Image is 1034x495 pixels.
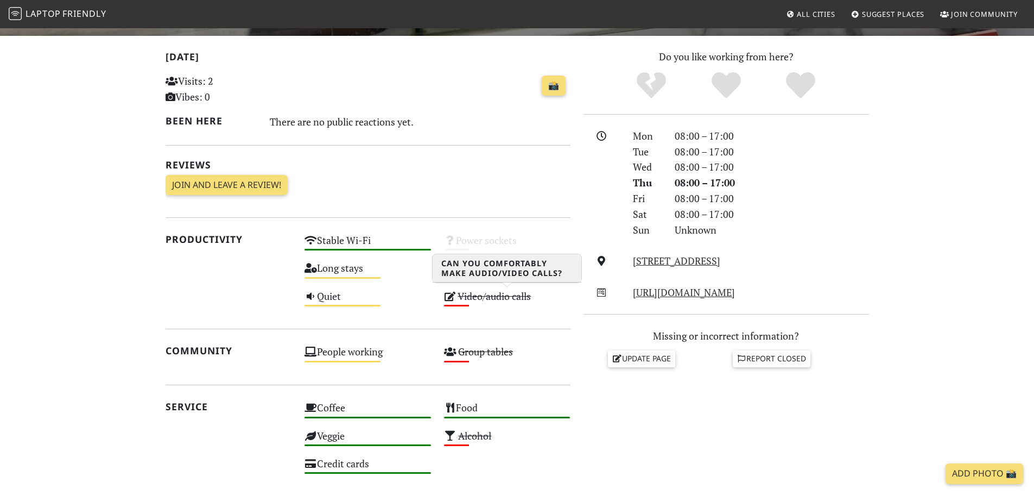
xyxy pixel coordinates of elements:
[626,191,668,206] div: Fri
[9,5,106,24] a: LaptopFriendly LaptopFriendly
[433,254,581,283] h3: Can you comfortably make audio/video calls?
[166,234,292,245] h2: Productivity
[458,345,513,358] s: Group tables
[763,71,838,101] div: Definitely!
[668,175,876,191] div: 08:00 – 17:00
[166,175,288,196] a: Join and leave a review!
[782,4,840,24] a: All Cities
[626,222,668,238] div: Sun
[542,76,566,96] a: 📸
[458,429,491,442] s: Alcohol
[298,455,437,483] div: Credit cards
[668,144,876,160] div: 08:00 – 17:00
[270,113,570,130] div: There are no public reactions yet.
[437,399,577,427] div: Food
[437,231,577,259] div: Power sockets
[298,287,437,315] div: Quiet
[936,4,1022,24] a: Join Community
[862,9,925,19] span: Suggest Places
[633,286,735,299] a: [URL][DOMAIN_NAME]
[733,350,811,367] a: Report closed
[166,51,570,67] h2: [DATE]
[166,159,570,171] h2: Reviews
[946,463,1023,484] a: Add Photo 📸
[583,49,869,65] p: Do you like working from here?
[668,128,876,144] div: 08:00 – 17:00
[166,73,292,105] p: Visits: 2 Vibes: 0
[608,350,675,367] a: Update page
[626,206,668,222] div: Sat
[847,4,929,24] a: Suggest Places
[166,115,257,127] h2: Been here
[614,71,689,101] div: No
[668,206,876,222] div: 08:00 – 17:00
[583,328,869,344] p: Missing or incorrect information?
[62,8,106,20] span: Friendly
[26,8,61,20] span: Laptop
[668,159,876,175] div: 08:00 – 17:00
[298,427,437,455] div: Veggie
[797,9,835,19] span: All Cities
[9,7,22,20] img: LaptopFriendly
[668,191,876,206] div: 08:00 – 17:00
[626,175,668,191] div: Thu
[298,343,437,371] div: People working
[166,401,292,412] h2: Service
[298,259,437,287] div: Long stays
[951,9,1018,19] span: Join Community
[626,159,668,175] div: Wed
[166,345,292,356] h2: Community
[626,144,668,160] div: Tue
[298,231,437,259] div: Stable Wi-Fi
[689,71,764,101] div: Yes
[626,128,668,144] div: Mon
[633,254,720,267] a: [STREET_ADDRESS]
[458,290,531,303] s: Video/audio calls
[298,399,437,427] div: Coffee
[668,222,876,238] div: Unknown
